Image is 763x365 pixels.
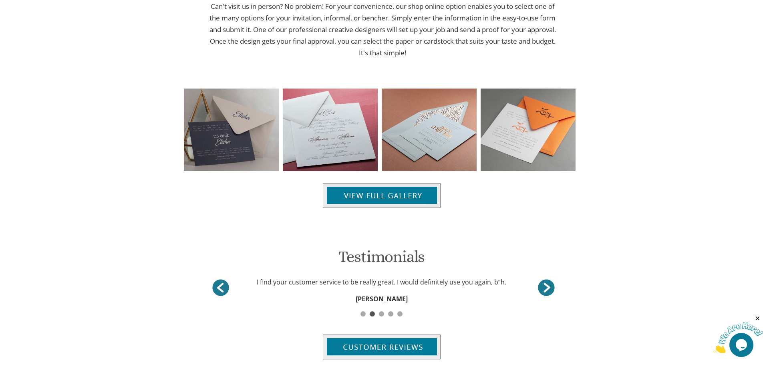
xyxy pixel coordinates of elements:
[206,1,559,58] p: Can't visit us in person? No problem! For your convenience, our shop online option enables you to...
[379,311,384,317] span: 3
[377,305,386,313] a: 3
[388,311,393,317] span: 4
[207,292,556,305] div: [PERSON_NAME]
[358,305,368,313] a: 1
[370,311,375,317] span: 2
[323,335,441,359] img: customer-reviews-btn.jpg
[360,311,366,317] span: 1
[395,305,405,313] a: 5
[536,278,556,298] a: <
[713,315,763,353] iframe: chat widget
[211,278,231,298] a: >
[242,276,521,288] div: I find your customer service to be really great. I would definitely use you again, b”h.
[368,305,377,313] a: 2
[386,305,395,313] a: 4
[207,248,556,272] h1: Testimonials
[397,311,403,317] span: 5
